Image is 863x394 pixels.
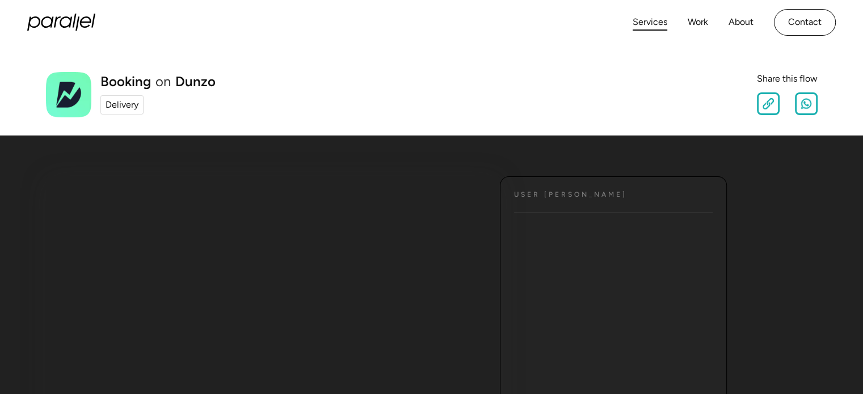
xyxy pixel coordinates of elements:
h4: User [PERSON_NAME] [514,190,627,199]
div: on [155,75,171,88]
a: Dunzo [175,75,216,88]
a: Delivery [100,95,144,115]
div: Share this flow [757,72,818,86]
a: Work [688,14,708,31]
h1: Booking [100,75,151,88]
a: Contact [774,9,836,36]
div: Delivery [106,98,138,112]
a: Services [633,14,667,31]
a: home [27,14,95,31]
a: About [729,14,753,31]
